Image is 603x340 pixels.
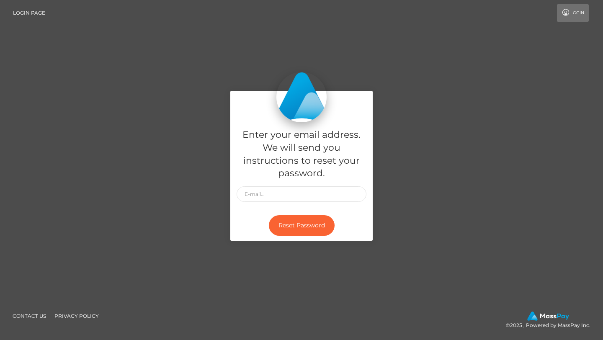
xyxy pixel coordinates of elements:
a: Login [557,4,589,22]
h5: Enter your email address. We will send you instructions to reset your password. [237,129,366,180]
a: Contact Us [9,309,49,322]
div: © 2025 , Powered by MassPay Inc. [506,312,597,330]
input: E-mail... [237,186,366,202]
a: Login Page [13,4,45,22]
button: Reset Password [269,215,335,236]
img: MassPay [527,312,569,321]
a: Privacy Policy [51,309,102,322]
img: MassPay Login [276,72,327,122]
